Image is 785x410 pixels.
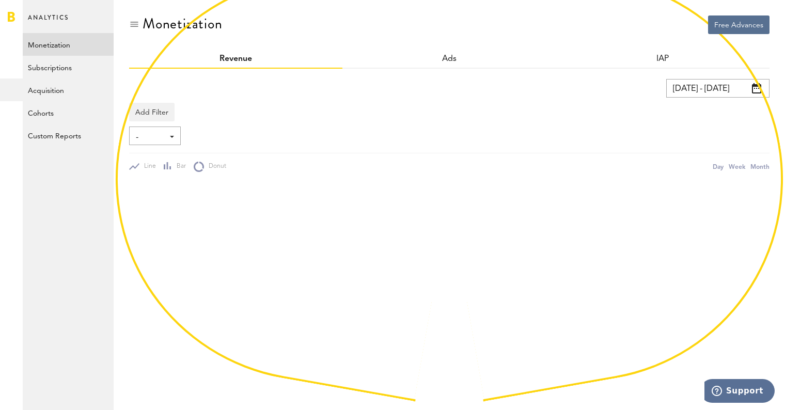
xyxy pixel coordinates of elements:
[708,15,770,34] button: Free Advances
[729,161,745,172] div: Week
[704,379,775,405] iframe: Opens a widget where you can find more information
[172,162,186,171] span: Bar
[204,162,226,171] span: Donut
[23,101,114,124] a: Cohorts
[143,15,223,32] div: Monetization
[713,161,724,172] div: Day
[23,124,114,147] a: Custom Reports
[23,78,114,101] a: Acquisition
[23,33,114,56] a: Monetization
[28,11,69,33] span: Analytics
[139,162,156,171] span: Line
[219,55,252,63] a: Revenue
[750,161,770,172] div: Month
[442,55,457,63] a: Ads
[23,56,114,78] a: Subscriptions
[656,55,669,63] a: IAP
[136,129,164,146] span: -
[129,103,175,121] button: Add Filter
